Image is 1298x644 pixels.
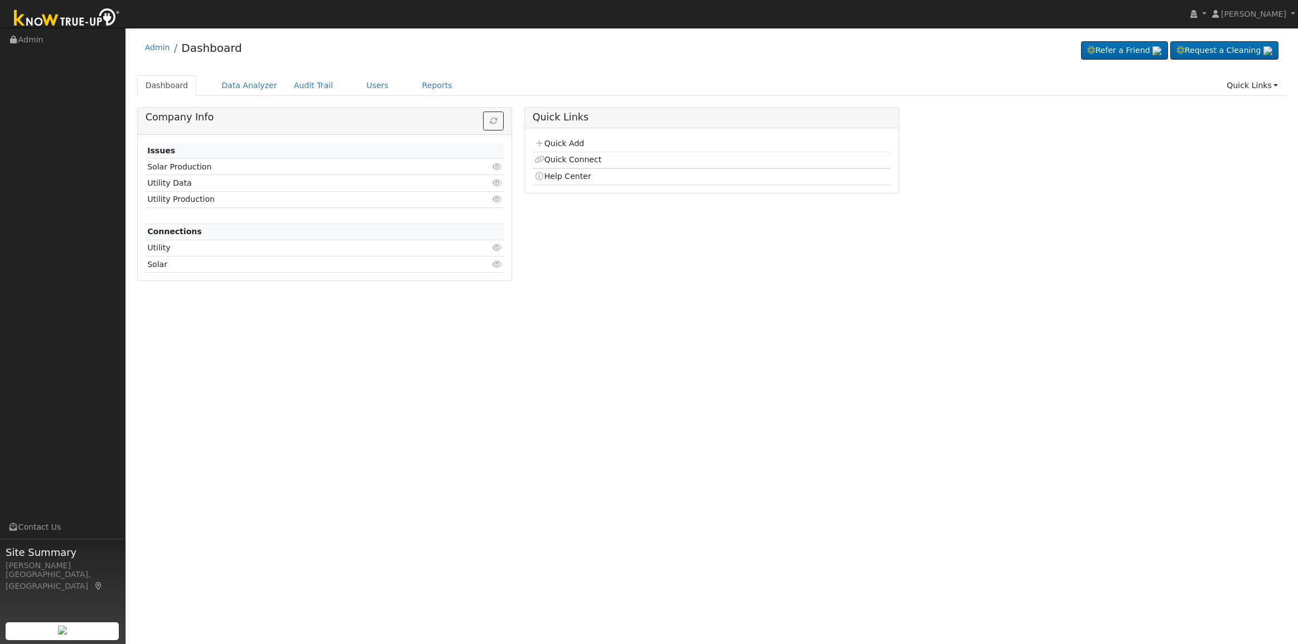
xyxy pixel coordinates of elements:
[492,260,502,268] i: Click to view
[1152,46,1161,55] img: retrieve
[534,155,601,164] a: Quick Connect
[6,569,119,592] div: [GEOGRAPHIC_DATA], [GEOGRAPHIC_DATA]
[492,179,502,187] i: Click to view
[1170,41,1278,60] a: Request a Cleaning
[137,75,197,96] a: Dashboard
[6,560,119,572] div: [PERSON_NAME]
[492,244,502,251] i: Click to view
[6,545,119,560] span: Site Summary
[8,6,126,31] img: Know True-Up
[213,75,286,96] a: Data Analyzer
[94,582,104,590] a: Map
[147,227,202,236] strong: Connections
[146,256,446,273] td: Solar
[286,75,341,96] a: Audit Trail
[492,195,502,203] i: Click to view
[146,191,446,207] td: Utility Production
[358,75,397,96] a: Users
[58,626,67,635] img: retrieve
[181,41,242,55] a: Dashboard
[534,172,591,181] a: Help Center
[1218,75,1286,96] a: Quick Links
[147,146,175,155] strong: Issues
[414,75,461,96] a: Reports
[146,159,446,175] td: Solar Production
[1221,9,1286,18] span: [PERSON_NAME]
[145,43,170,52] a: Admin
[146,112,504,123] h5: Company Info
[146,175,446,191] td: Utility Data
[1081,41,1168,60] a: Refer a Friend
[534,139,584,148] a: Quick Add
[146,240,446,256] td: Utility
[492,163,502,171] i: Click to view
[533,112,891,123] h5: Quick Links
[1263,46,1272,55] img: retrieve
